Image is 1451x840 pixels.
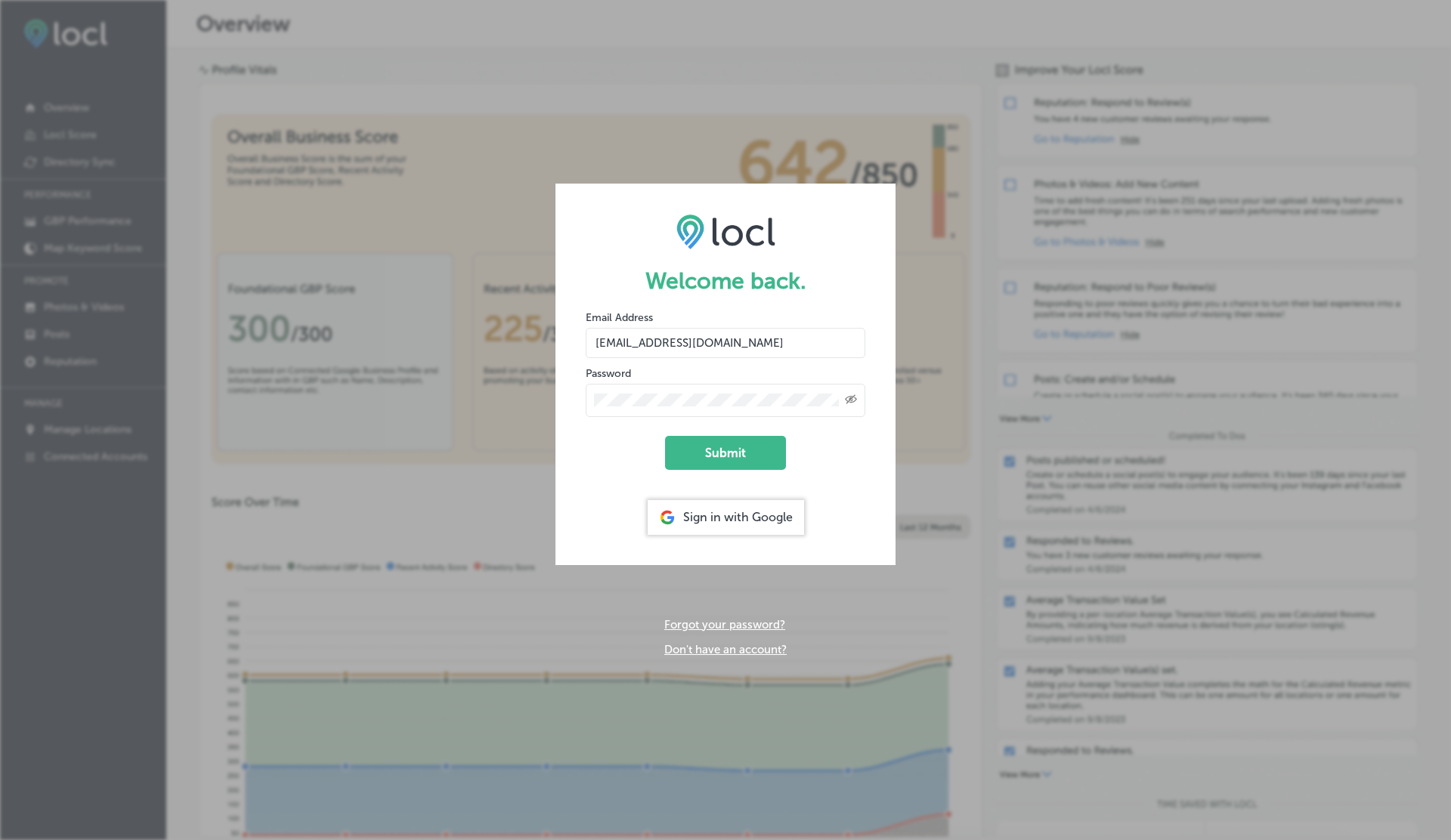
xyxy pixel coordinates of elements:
[586,311,653,324] label: Email Address
[586,367,631,380] label: Password
[664,643,787,656] a: Don't have an account?
[664,618,785,632] a: Forgot your password?
[665,436,786,470] button: Submit
[676,214,775,249] img: LOCL logo
[586,267,865,295] h1: Welcome back.
[845,394,857,407] span: Toggle password visibility
[648,500,804,535] div: Sign in with Google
